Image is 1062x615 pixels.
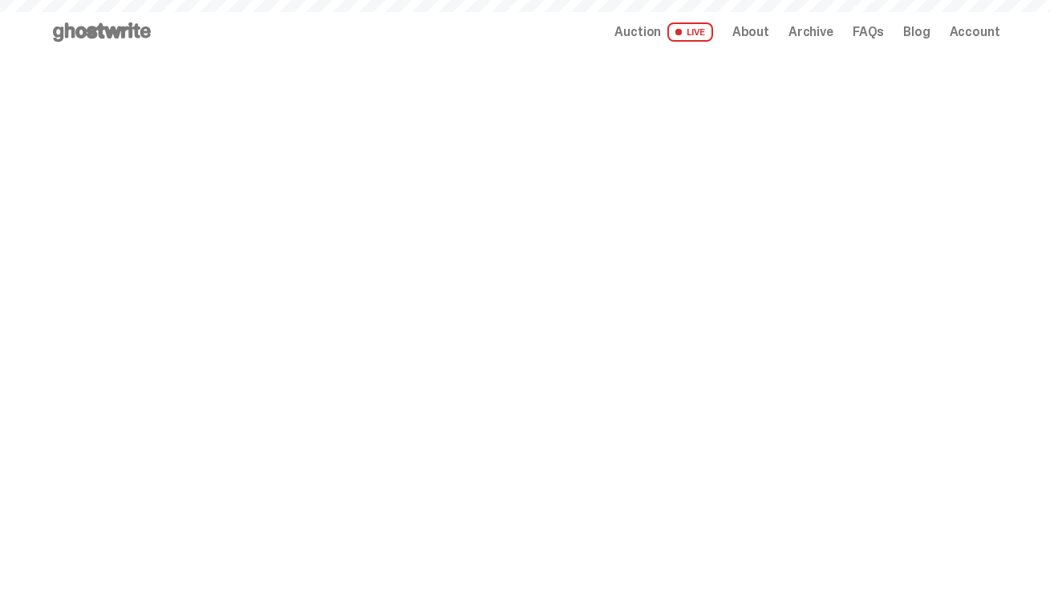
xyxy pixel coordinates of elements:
[732,26,769,38] a: About
[903,26,930,38] a: Blog
[614,22,712,42] a: Auction LIVE
[614,26,661,38] span: Auction
[853,26,884,38] a: FAQs
[667,22,713,42] span: LIVE
[950,26,1000,38] a: Account
[788,26,833,38] a: Archive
